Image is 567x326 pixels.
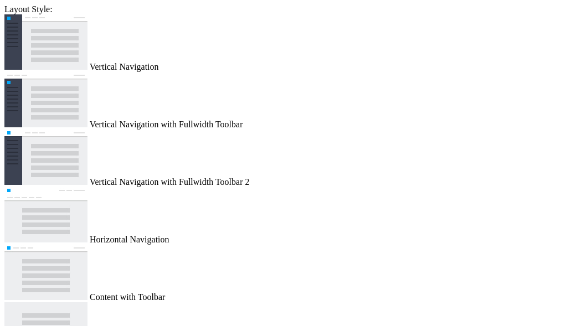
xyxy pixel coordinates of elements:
img: content-with-toolbar.jpg [4,245,87,300]
span: Content with Toolbar [90,292,165,302]
img: horizontal-nav.jpg [4,187,87,242]
img: vertical-nav-with-full-toolbar.jpg [4,72,87,127]
img: vertical-nav-with-full-toolbar-2.jpg [4,130,87,185]
span: Vertical Navigation with Fullwidth Toolbar 2 [90,177,250,187]
md-radio-button: Vertical Navigation with Fullwidth Toolbar 2 [4,130,563,187]
span: Horizontal Navigation [90,235,169,244]
span: Vertical Navigation [90,62,159,71]
img: vertical-nav.jpg [4,14,87,70]
md-radio-button: Vertical Navigation with Fullwidth Toolbar [4,72,563,130]
md-radio-button: Content with Toolbar [4,245,563,302]
md-radio-button: Horizontal Navigation [4,187,563,245]
span: Vertical Navigation with Fullwidth Toolbar [90,120,243,129]
md-radio-button: Vertical Navigation [4,14,563,72]
div: Layout Style: [4,4,563,14]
